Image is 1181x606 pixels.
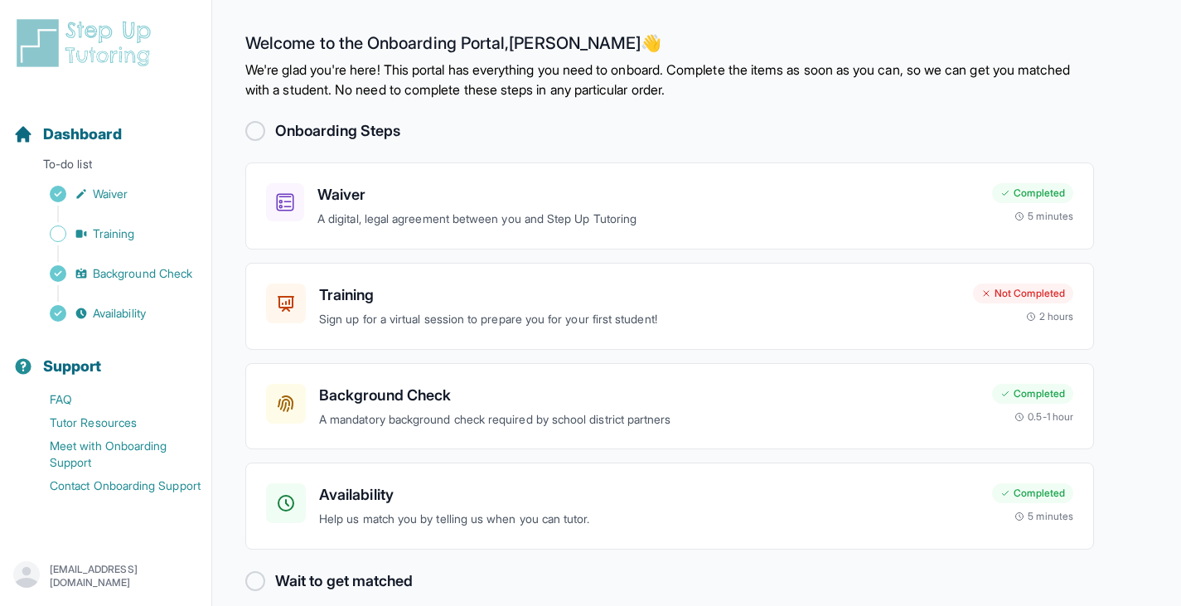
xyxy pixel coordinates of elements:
span: Availability [93,305,146,322]
p: To-do list [7,156,205,179]
a: Dashboard [13,123,122,146]
span: Dashboard [43,123,122,146]
button: Support [7,328,205,385]
a: Training [13,222,211,245]
div: 0.5-1 hour [1014,410,1073,424]
a: Meet with Onboarding Support [13,434,211,474]
p: [EMAIL_ADDRESS][DOMAIN_NAME] [50,563,198,589]
div: 2 hours [1026,310,1074,323]
h3: Waiver [317,183,979,206]
h2: Wait to get matched [275,570,413,593]
div: 5 minutes [1014,210,1073,223]
p: Help us match you by telling us when you can tutor. [319,510,979,529]
div: Completed [992,384,1073,404]
a: AvailabilityHelp us match you by telling us when you can tutor.Completed5 minutes [245,463,1094,550]
a: Waiver [13,182,211,206]
div: Completed [992,483,1073,503]
a: Contact Onboarding Support [13,474,211,497]
a: FAQ [13,388,211,411]
button: [EMAIL_ADDRESS][DOMAIN_NAME] [13,561,198,591]
a: WaiverA digital, legal agreement between you and Step Up TutoringCompleted5 minutes [245,162,1094,250]
button: Dashboard [7,96,205,153]
div: Completed [992,183,1073,203]
span: Waiver [93,186,128,202]
span: Training [93,225,135,242]
img: logo [13,17,161,70]
p: A mandatory background check required by school district partners [319,410,979,429]
h3: Availability [319,483,979,507]
p: We're glad you're here! This portal has everything you need to onboard. Complete the items as soo... [245,60,1094,99]
a: Tutor Resources [13,411,211,434]
a: Availability [13,302,211,325]
p: Sign up for a virtual session to prepare you for your first student! [319,310,960,329]
h2: Onboarding Steps [275,119,400,143]
div: Not Completed [973,284,1073,303]
span: Support [43,355,102,378]
a: Background CheckA mandatory background check required by school district partnersCompleted0.5-1 hour [245,363,1094,450]
a: TrainingSign up for a virtual session to prepare you for your first student!Not Completed2 hours [245,263,1094,350]
h3: Training [319,284,960,307]
div: 5 minutes [1014,510,1073,523]
h2: Welcome to the Onboarding Portal, [PERSON_NAME] 👋 [245,33,1094,60]
p: A digital, legal agreement between you and Step Up Tutoring [317,210,979,229]
a: Background Check [13,262,211,285]
span: Background Check [93,265,192,282]
h3: Background Check [319,384,979,407]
